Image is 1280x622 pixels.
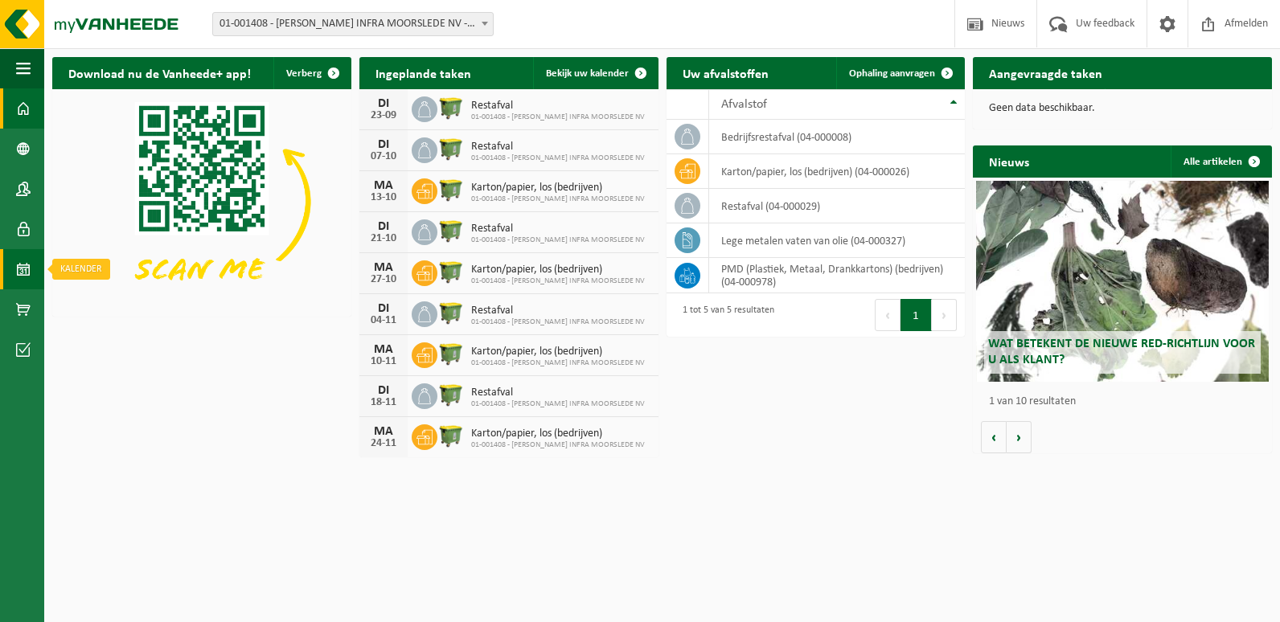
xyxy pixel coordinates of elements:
[437,94,465,121] img: WB-1100-HPE-GN-50
[932,299,957,331] button: Next
[367,97,400,110] div: DI
[989,396,1264,407] p: 1 van 10 resultaten
[973,57,1118,88] h2: Aangevraagde taken
[367,302,400,315] div: DI
[875,299,901,331] button: Previous
[367,192,400,203] div: 13-10
[471,399,645,409] span: 01-001408 - [PERSON_NAME] INFRA MOORSLEDE NV
[471,387,645,399] span: Restafval
[709,154,966,189] td: karton/papier, los (bedrijven) (04-000026)
[367,315,400,326] div: 04-11
[471,182,645,194] span: Karton/papier, los (bedrijven)
[901,299,932,331] button: 1
[849,68,935,79] span: Ophaling aanvragen
[836,57,963,89] a: Ophaling aanvragen
[471,264,645,276] span: Karton/papier, los (bedrijven)
[988,338,1255,366] span: Wat betekent de nieuwe RED-richtlijn voor u als klant?
[981,421,1007,453] button: Vorige
[471,440,645,450] span: 01-001408 - [PERSON_NAME] INFRA MOORSLEDE NV
[471,358,645,368] span: 01-001408 - [PERSON_NAME] INFRA MOORSLEDE NV
[471,235,645,245] span: 01-001408 - [PERSON_NAME] INFRA MOORSLEDE NV
[721,98,767,111] span: Afvalstof
[367,425,400,438] div: MA
[359,57,487,88] h2: Ingeplande taken
[213,13,493,35] span: 01-001408 - H.ESSERS INFRA MOORSLEDE NV - MOORSLEDE
[212,12,494,36] span: 01-001408 - H.ESSERS INFRA MOORSLEDE NV - MOORSLEDE
[709,223,966,258] td: lege metalen vaten van olie (04-000327)
[709,258,966,293] td: PMD (Plastiek, Metaal, Drankkartons) (bedrijven) (04-000978)
[286,68,322,79] span: Verberg
[471,305,645,317] span: Restafval
[471,276,645,286] span: 01-001408 - [PERSON_NAME] INFRA MOORSLEDE NV
[367,384,400,397] div: DI
[437,176,465,203] img: WB-1100-HPE-GN-50
[989,103,1256,114] p: Geen data beschikbaar.
[471,428,645,440] span: Karton/papier, los (bedrijven)
[367,274,400,285] div: 27-10
[709,120,966,154] td: bedrijfsrestafval (04-000008)
[437,381,465,408] img: WB-1100-HPE-GN-50
[471,317,645,327] span: 01-001408 - [PERSON_NAME] INFRA MOORSLEDE NV
[367,233,400,244] div: 21-10
[367,438,400,449] div: 24-11
[367,397,400,408] div: 18-11
[52,57,267,88] h2: Download nu de Vanheede+ app!
[437,258,465,285] img: WB-1100-HPE-GN-50
[1171,145,1270,178] a: Alle artikelen
[533,57,657,89] a: Bekijk uw kalender
[367,220,400,233] div: DI
[367,110,400,121] div: 23-09
[273,57,350,89] button: Verberg
[52,89,351,313] img: Download de VHEPlus App
[367,356,400,367] div: 10-11
[973,145,1045,177] h2: Nieuws
[471,346,645,358] span: Karton/papier, los (bedrijven)
[675,297,774,333] div: 1 tot 5 van 5 resultaten
[667,57,785,88] h2: Uw afvalstoffen
[437,340,465,367] img: WB-1100-HPE-GN-50
[367,343,400,356] div: MA
[1007,421,1032,453] button: Volgende
[437,299,465,326] img: WB-1100-HPE-GN-50
[367,138,400,151] div: DI
[367,151,400,162] div: 07-10
[367,179,400,192] div: MA
[546,68,629,79] span: Bekijk uw kalender
[437,135,465,162] img: WB-1100-HPE-GN-50
[471,223,645,235] span: Restafval
[367,261,400,274] div: MA
[437,422,465,449] img: WB-1100-HPE-GN-50
[976,181,1269,382] a: Wat betekent de nieuwe RED-richtlijn voor u als klant?
[471,194,645,204] span: 01-001408 - [PERSON_NAME] INFRA MOORSLEDE NV
[471,113,645,122] span: 01-001408 - [PERSON_NAME] INFRA MOORSLEDE NV
[471,100,645,113] span: Restafval
[471,141,645,153] span: Restafval
[471,153,645,163] span: 01-001408 - [PERSON_NAME] INFRA MOORSLEDE NV
[709,189,966,223] td: restafval (04-000029)
[437,217,465,244] img: WB-1100-HPE-GN-50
